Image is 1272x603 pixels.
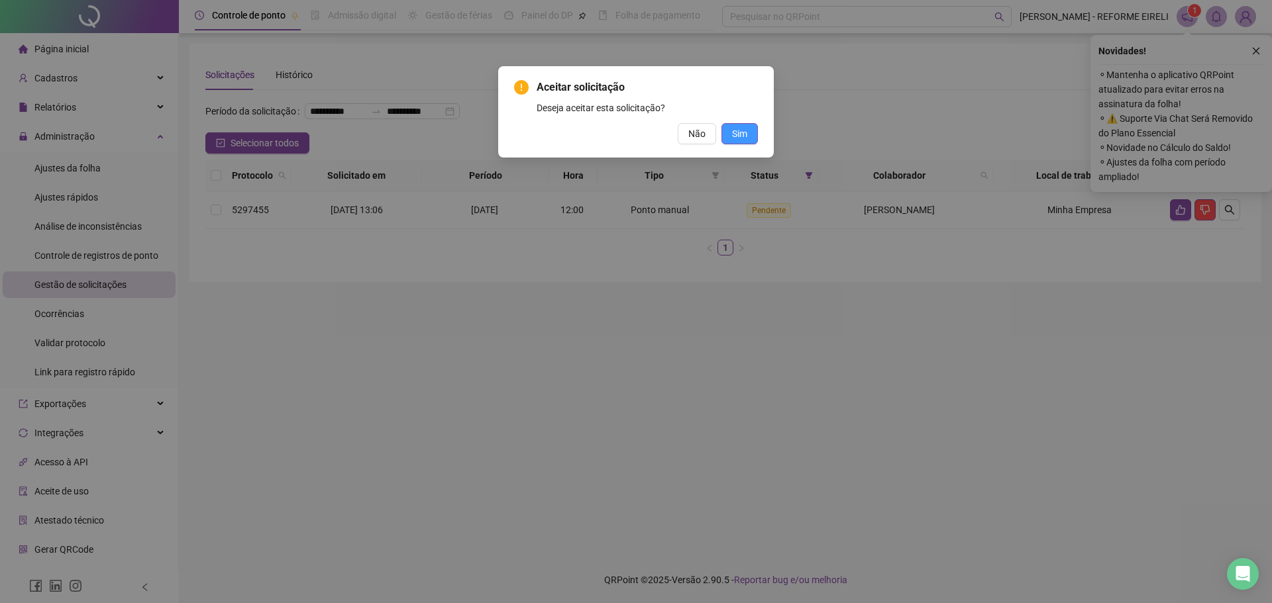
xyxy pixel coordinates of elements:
span: exclamation-circle [514,80,529,95]
button: Não [678,123,716,144]
span: Não [688,126,706,141]
div: Open Intercom Messenger [1227,558,1259,590]
span: Aceitar solicitação [537,79,758,95]
button: Sim [721,123,758,144]
span: Sim [732,126,747,141]
div: Deseja aceitar esta solicitação? [537,101,758,115]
